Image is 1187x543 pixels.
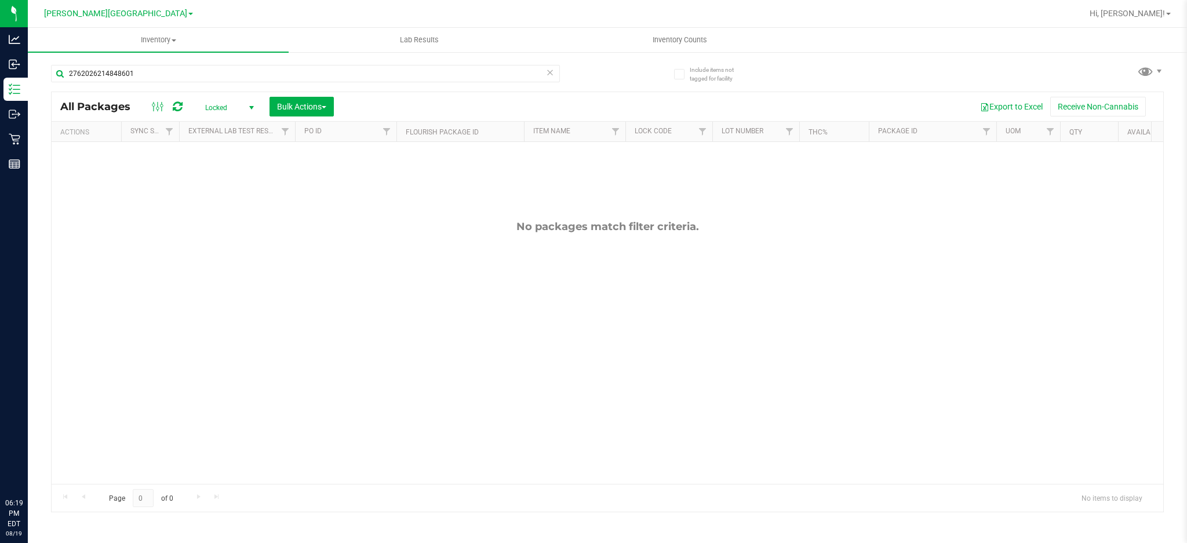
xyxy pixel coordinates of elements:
iframe: Resource center [12,450,46,485]
a: Filter [377,122,396,141]
a: Filter [160,122,179,141]
inline-svg: Inbound [9,59,20,70]
button: Receive Non-Cannabis [1050,97,1146,116]
span: Hi, [PERSON_NAME]! [1090,9,1165,18]
a: Lock Code [635,127,672,135]
a: Filter [606,122,625,141]
span: Page of 0 [99,489,183,507]
a: Filter [693,122,712,141]
a: UOM [1006,127,1021,135]
inline-svg: Outbound [9,108,20,120]
a: Inventory [28,28,289,52]
a: Inventory Counts [549,28,810,52]
a: Sync Status [130,127,175,135]
a: PO ID [304,127,322,135]
span: Clear [546,65,554,80]
inline-svg: Reports [9,158,20,170]
span: All Packages [60,100,142,113]
a: Item Name [533,127,570,135]
a: THC% [809,128,828,136]
div: No packages match filter criteria. [52,220,1163,233]
span: Include items not tagged for facility [690,65,748,83]
span: Inventory Counts [637,35,723,45]
button: Bulk Actions [270,97,334,116]
span: [PERSON_NAME][GEOGRAPHIC_DATA] [44,9,187,19]
button: Export to Excel [973,97,1050,116]
a: Lab Results [289,28,549,52]
input: Search Package ID, Item Name, SKU, Lot or Part Number... [51,65,560,82]
a: Filter [780,122,799,141]
inline-svg: Analytics [9,34,20,45]
a: External Lab Test Result [188,127,279,135]
p: 08/19 [5,529,23,538]
a: Filter [977,122,996,141]
span: No items to display [1072,489,1152,506]
a: Filter [1041,122,1060,141]
p: 06:19 PM EDT [5,498,23,529]
a: Available [1127,128,1162,136]
inline-svg: Inventory [9,83,20,95]
a: Filter [276,122,295,141]
div: Actions [60,128,116,136]
a: Qty [1069,128,1082,136]
inline-svg: Retail [9,133,20,145]
span: Inventory [28,35,289,45]
a: Package ID [878,127,917,135]
span: Lab Results [384,35,454,45]
a: Flourish Package ID [406,128,479,136]
span: Bulk Actions [277,102,326,111]
a: Lot Number [722,127,763,135]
